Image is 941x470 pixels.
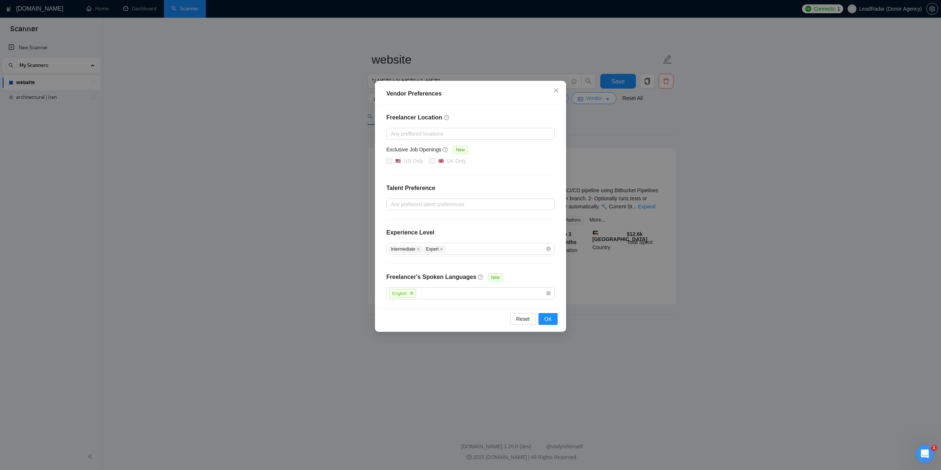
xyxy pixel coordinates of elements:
span: close [553,87,559,93]
div: UK Only [447,157,466,165]
span: New [488,273,503,281]
h4: Freelancer's Spoken Languages [386,273,476,281]
span: OK [544,315,552,323]
span: close-circle [546,291,551,295]
img: 🇺🇸 [396,158,401,164]
h5: Exclusive Job Openings [386,146,441,154]
span: close-circle [546,247,551,251]
span: close [416,247,420,251]
span: close [408,289,416,297]
button: Reset [510,313,536,325]
h4: Experience Level [386,228,434,237]
button: Close [546,81,566,101]
span: 1 [931,445,937,451]
span: question-circle [443,147,448,153]
span: Intermediate [388,245,423,253]
span: Reset [516,315,530,323]
h4: Talent Preference [386,184,555,193]
span: question-circle [444,115,450,121]
span: New [453,146,468,154]
span: question-circle [478,274,484,280]
iframe: Intercom live chat [916,445,934,463]
button: OK [539,313,558,325]
div: Vendor Preferences [386,89,555,98]
span: close [440,247,443,251]
span: English [392,291,407,296]
img: 🇬🇧 [439,158,444,164]
span: Expert [423,245,446,253]
h4: Freelancer Location [386,113,555,122]
div: US Only [404,157,423,165]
